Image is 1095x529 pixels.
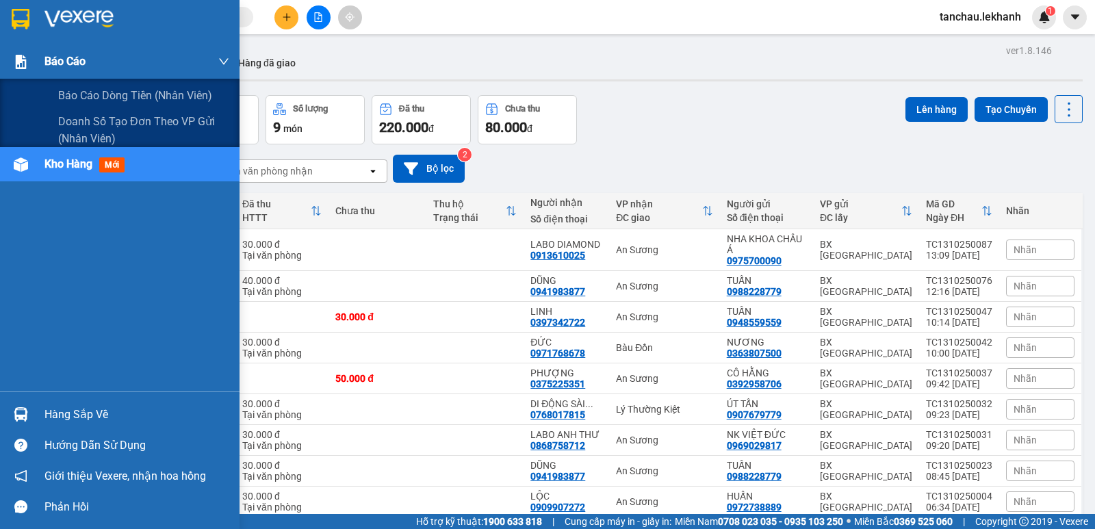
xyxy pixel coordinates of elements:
[820,429,912,451] div: BX [GEOGRAPHIC_DATA]
[44,497,229,517] div: Phản hồi
[379,119,428,136] span: 220.000
[1063,5,1087,29] button: caret-down
[12,61,151,80] div: 0988228779
[616,281,712,292] div: An Sương
[727,306,806,317] div: TUẤN
[727,409,782,420] div: 0907679779
[530,275,602,286] div: DŨNG
[727,348,782,359] div: 0363807500
[616,465,712,476] div: An Sương
[12,12,151,44] div: BX [GEOGRAPHIC_DATA]
[242,471,322,482] div: Tại văn phòng
[530,239,602,250] div: LABO DIAMOND
[1046,6,1055,16] sup: 1
[483,516,542,527] strong: 1900 633 818
[727,317,782,328] div: 0948559559
[1019,517,1029,526] span: copyright
[616,244,712,255] div: An Sương
[616,404,712,415] div: Lý Thường Kiệt
[160,44,278,64] div: 0941983877
[160,28,278,44] div: DŨNG
[313,12,323,22] span: file-add
[675,514,843,529] span: Miền Nam
[975,97,1048,122] button: Tạo Chuyến
[505,104,540,114] div: Chưa thu
[242,275,322,286] div: 40.000 đ
[926,460,992,471] div: TC1310250023
[894,516,953,527] strong: 0369 525 060
[1014,404,1037,415] span: Nhãn
[616,435,712,446] div: An Sương
[426,193,524,229] th: Toggle SortBy
[727,491,806,502] div: HUẤN
[242,286,322,297] div: Tại văn phòng
[616,212,701,223] div: ĐC giao
[335,373,420,384] div: 50.000 đ
[478,95,577,144] button: Chưa thu80.000đ
[530,398,602,409] div: DI ĐỘNG SÀI GÒN
[727,255,782,266] div: 0975700090
[242,198,311,209] div: Đã thu
[282,12,292,22] span: plus
[338,5,362,29] button: aim
[527,123,532,134] span: đ
[616,373,712,384] div: An Sương
[926,440,992,451] div: 09:20 [DATE]
[530,429,602,440] div: LABO ANH THƯ
[727,337,806,348] div: NƯƠNG
[242,239,322,250] div: 30.000 đ
[727,378,782,389] div: 0392958706
[565,514,671,529] span: Cung cấp máy in - giấy in:
[242,429,322,440] div: 30.000 đ
[1006,205,1074,216] div: Nhãn
[616,198,701,209] div: VP nhận
[530,197,602,208] div: Người nhận
[1006,43,1052,58] div: ver 1.8.146
[433,212,506,223] div: Trạng thái
[926,250,992,261] div: 13:09 [DATE]
[368,166,378,177] svg: open
[335,205,420,216] div: Chưa thu
[266,95,365,144] button: Số lượng9món
[926,198,981,209] div: Mã GD
[820,337,912,359] div: BX [GEOGRAPHIC_DATA]
[820,491,912,513] div: BX [GEOGRAPHIC_DATA]
[926,378,992,389] div: 09:42 [DATE]
[727,198,806,209] div: Người gửi
[727,367,806,378] div: CÔ HẰNG
[926,502,992,513] div: 06:34 [DATE]
[58,113,229,147] span: Doanh số tạo đơn theo VP gửi (nhân viên)
[14,55,28,69] img: solution-icon
[1069,11,1081,23] span: caret-down
[718,516,843,527] strong: 0708 023 035 - 0935 103 250
[1048,6,1053,16] span: 1
[44,53,86,70] span: Báo cáo
[428,123,434,134] span: đ
[926,429,992,440] div: TC1310250031
[609,193,719,229] th: Toggle SortBy
[416,514,542,529] span: Hỗ trợ kỹ thuật:
[235,193,328,229] th: Toggle SortBy
[727,275,806,286] div: TUẤN
[1014,496,1037,507] span: Nhãn
[218,164,313,178] div: Chọn văn phòng nhận
[530,214,602,224] div: Số điện thoại
[530,306,602,317] div: LINH
[727,398,806,409] div: ÚT TẤN
[242,460,322,471] div: 30.000 đ
[293,104,328,114] div: Số lượng
[12,13,33,27] span: Gửi:
[530,250,585,261] div: 0913610025
[919,193,999,229] th: Toggle SortBy
[242,440,322,451] div: Tại văn phòng
[335,311,420,322] div: 30.000 đ
[242,502,322,513] div: Tại văn phòng
[926,337,992,348] div: TC1310250042
[926,409,992,420] div: 09:23 [DATE]
[727,471,782,482] div: 0988228779
[820,367,912,389] div: BX [GEOGRAPHIC_DATA]
[242,491,322,502] div: 30.000 đ
[1038,11,1051,23] img: icon-new-feature
[242,398,322,409] div: 30.000 đ
[552,514,554,529] span: |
